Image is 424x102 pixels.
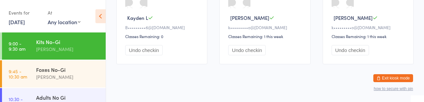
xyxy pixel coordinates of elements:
[374,86,413,91] button: how to secure with pin
[228,25,303,30] div: k•••••••••o@[DOMAIN_NAME]
[48,18,80,25] div: Any location
[228,33,303,39] div: Classes Remaining: 1 this week
[36,94,100,101] div: Adults No Gi
[2,32,106,60] a: 9:00 -9:30 amKits No-Gi[PERSON_NAME]
[2,60,106,87] a: 9:45 -10:30 amFoxes No-Gi[PERSON_NAME]
[36,38,100,45] div: Kits No-Gi
[48,7,80,18] div: At
[36,45,100,53] div: [PERSON_NAME]
[9,41,26,51] time: 9:00 - 9:30 am
[332,33,407,39] div: Classes Remaining: 1 this week
[9,18,25,25] a: [DATE]
[125,25,200,30] div: B•••••••••6@[DOMAIN_NAME]
[36,73,100,81] div: [PERSON_NAME]
[36,66,100,73] div: Foxes No-Gi
[332,25,407,30] div: k•••••••••o@[DOMAIN_NAME]
[334,14,373,21] span: [PERSON_NAME]
[125,33,200,39] div: Classes Remaining: 0
[125,45,163,55] button: Undo checkin
[9,7,41,18] div: Events for
[373,74,413,82] button: Exit kiosk mode
[228,45,266,55] button: Undo checkin
[9,69,27,79] time: 9:45 - 10:30 am
[127,14,148,21] span: Kayden L
[332,45,369,55] button: Undo checkin
[230,14,269,21] span: [PERSON_NAME]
